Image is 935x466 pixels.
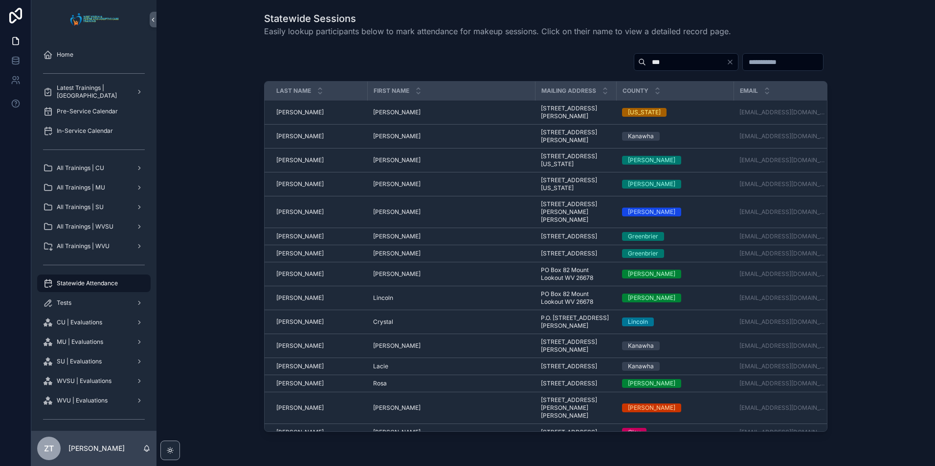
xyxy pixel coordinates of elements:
[628,232,658,241] div: Greenbrier
[276,362,324,370] span: [PERSON_NAME]
[37,353,151,370] a: SU | Evaluations
[276,294,361,302] a: [PERSON_NAME]
[541,250,597,257] span: [STREET_ADDRESS]
[276,87,311,95] span: Last Name
[622,249,728,258] a: Greenbrier
[276,294,324,302] span: [PERSON_NAME]
[373,233,421,240] span: [PERSON_NAME]
[541,128,610,144] span: [STREET_ADDRESS][PERSON_NAME]
[739,404,827,412] a: [EMAIL_ADDRESS][DOMAIN_NAME]
[37,333,151,351] a: MU | Evaluations
[628,156,675,165] div: [PERSON_NAME]
[628,341,654,350] div: Kanawha
[739,294,827,302] a: [EMAIL_ADDRESS][DOMAIN_NAME]
[739,380,827,387] a: [EMAIL_ADDRESS][DOMAIN_NAME]
[541,105,610,120] a: [STREET_ADDRESS][PERSON_NAME]
[739,108,827,116] a: [EMAIL_ADDRESS][DOMAIN_NAME]
[541,428,610,436] a: [STREET_ADDRESS]
[57,242,110,250] span: All Trainings | WVU
[373,270,421,278] span: [PERSON_NAME]
[541,290,610,306] a: PO Box 82 Mount Lookout WV 26678
[622,270,728,278] a: [PERSON_NAME]
[37,294,151,312] a: Tests
[541,396,610,420] a: [STREET_ADDRESS][PERSON_NAME][PERSON_NAME]
[541,362,597,370] span: [STREET_ADDRESS]
[37,237,151,255] a: All Trainings | WVU
[57,377,111,385] span: WVSU | Evaluations
[739,250,827,257] a: [EMAIL_ADDRESS][DOMAIN_NAME]
[541,152,610,168] a: [STREET_ADDRESS][US_STATE]
[276,404,324,412] span: [PERSON_NAME]
[37,392,151,409] a: WVU | Evaluations
[739,156,827,164] a: [EMAIL_ADDRESS][DOMAIN_NAME]
[57,358,102,365] span: SU | Evaluations
[739,428,827,436] a: [EMAIL_ADDRESS][DOMAIN_NAME]
[541,362,610,370] a: [STREET_ADDRESS]
[628,249,658,258] div: Greenbrier
[37,46,151,64] a: Home
[44,443,54,454] span: ZT
[276,132,324,140] span: [PERSON_NAME]
[541,233,610,240] a: [STREET_ADDRESS]
[276,208,361,216] a: [PERSON_NAME]
[374,87,409,95] span: First Name
[739,362,827,370] a: [EMAIL_ADDRESS][DOMAIN_NAME]
[276,404,361,412] a: [PERSON_NAME]
[541,200,610,224] a: [STREET_ADDRESS][PERSON_NAME][PERSON_NAME]
[541,314,610,330] span: P.O. [STREET_ADDRESS][PERSON_NAME]
[276,342,324,350] span: [PERSON_NAME]
[541,380,610,387] a: [STREET_ADDRESS]
[373,180,529,188] a: [PERSON_NAME]
[622,132,728,141] a: Kanawha
[57,107,118,115] span: Pre-Service Calendar
[373,362,388,370] span: Lacie
[622,180,728,189] a: [PERSON_NAME]
[739,342,827,350] a: [EMAIL_ADDRESS][DOMAIN_NAME]
[68,444,125,453] p: [PERSON_NAME]
[276,380,324,387] span: [PERSON_NAME]
[276,318,361,326] a: [PERSON_NAME]
[373,208,421,216] span: [PERSON_NAME]
[57,127,113,135] span: In-Service Calendar
[373,250,529,257] a: [PERSON_NAME]
[622,318,728,326] a: Lincoln
[37,159,151,177] a: All Trainings | CU
[276,270,361,278] a: [PERSON_NAME]
[57,164,104,172] span: All Trainings | CU
[276,180,361,188] a: [PERSON_NAME]
[739,270,827,278] a: [EMAIL_ADDRESS][DOMAIN_NAME]
[541,266,610,282] span: PO Box 82 Mount Lookout WV 26678
[373,380,387,387] span: Rosa
[628,208,675,216] div: [PERSON_NAME]
[373,342,421,350] span: [PERSON_NAME]
[373,108,421,116] span: [PERSON_NAME]
[622,362,728,371] a: Kanawha
[37,122,151,140] a: In-Service Calendar
[276,156,361,164] a: [PERSON_NAME]
[739,318,827,326] a: [EMAIL_ADDRESS][DOMAIN_NAME]
[739,233,827,240] a: [EMAIL_ADDRESS][DOMAIN_NAME]
[276,250,361,257] a: [PERSON_NAME]
[373,270,529,278] a: [PERSON_NAME]
[276,380,361,387] a: [PERSON_NAME]
[37,103,151,120] a: Pre-Service Calendar
[373,108,529,116] a: [PERSON_NAME]
[622,208,728,216] a: [PERSON_NAME]
[628,379,675,388] div: [PERSON_NAME]
[373,318,529,326] a: Crystal
[541,250,610,257] a: [STREET_ADDRESS]
[57,397,108,404] span: WVU | Evaluations
[622,341,728,350] a: Kanawha
[276,250,324,257] span: [PERSON_NAME]
[264,25,731,37] span: Easily lookup participants below to mark attendance for makeup sessions. Click on their name to v...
